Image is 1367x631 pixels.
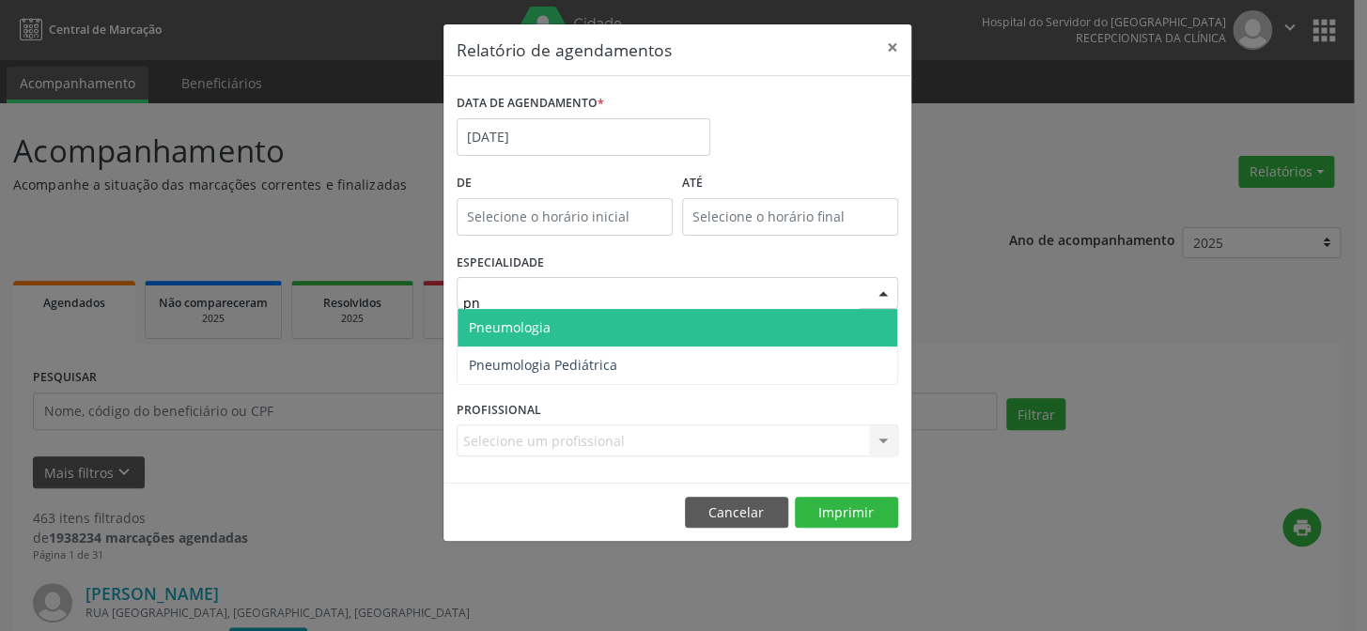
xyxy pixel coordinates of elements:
[469,318,551,336] span: Pneumologia
[457,89,604,118] label: DATA DE AGENDAMENTO
[457,38,672,62] h5: Relatório de agendamentos
[457,118,710,156] input: Selecione uma data ou intervalo
[682,169,898,198] label: ATÉ
[685,497,788,529] button: Cancelar
[457,249,544,278] label: ESPECIALIDADE
[874,24,911,70] button: Close
[795,497,898,529] button: Imprimir
[463,284,860,321] input: Seleciona uma especialidade
[457,198,673,236] input: Selecione o horário inicial
[457,395,541,424] label: PROFISSIONAL
[457,169,673,198] label: De
[682,198,898,236] input: Selecione o horário final
[469,356,617,374] span: Pneumologia Pediátrica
